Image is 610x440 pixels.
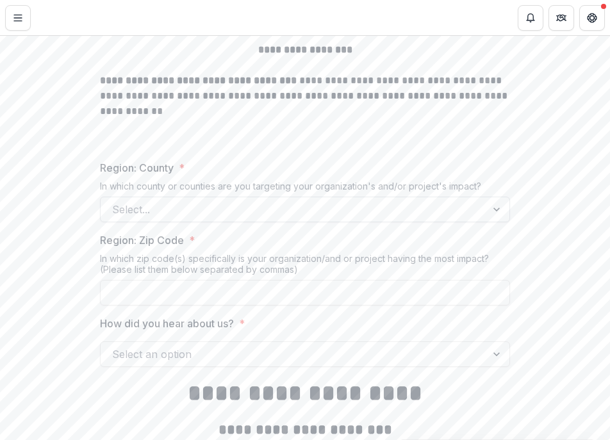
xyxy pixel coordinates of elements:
div: In which county or counties are you targeting your organization's and/or project's impact? [100,181,510,197]
p: Region: County [100,160,174,175]
button: Notifications [518,5,543,31]
p: How did you hear about us? [100,316,234,331]
button: Get Help [579,5,605,31]
p: Region: Zip Code [100,232,184,248]
div: In which zip code(s) specifically is your organization/and or project having the most impact? (Pl... [100,253,510,280]
button: Partners [548,5,574,31]
button: Toggle Menu [5,5,31,31]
